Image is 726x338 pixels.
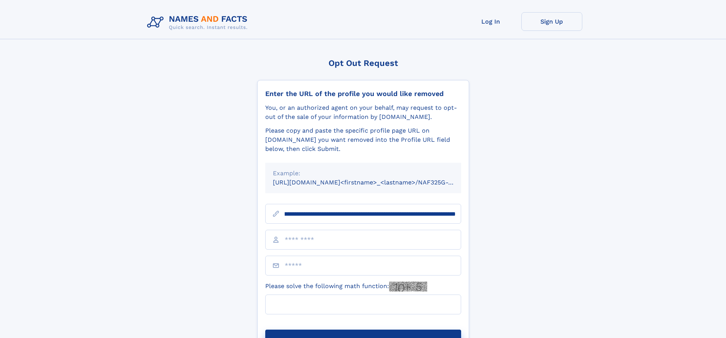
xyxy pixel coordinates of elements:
[265,126,461,154] div: Please copy and paste the specific profile page URL on [DOMAIN_NAME] you want removed into the Pr...
[257,58,469,68] div: Opt Out Request
[273,179,476,186] small: [URL][DOMAIN_NAME]<firstname>_<lastname>/NAF325G-xxxxxxxx
[273,169,454,178] div: Example:
[521,12,582,31] a: Sign Up
[265,282,427,292] label: Please solve the following math function:
[144,12,254,33] img: Logo Names and Facts
[460,12,521,31] a: Log In
[265,90,461,98] div: Enter the URL of the profile you would like removed
[265,103,461,122] div: You, or an authorized agent on your behalf, may request to opt-out of the sale of your informatio...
